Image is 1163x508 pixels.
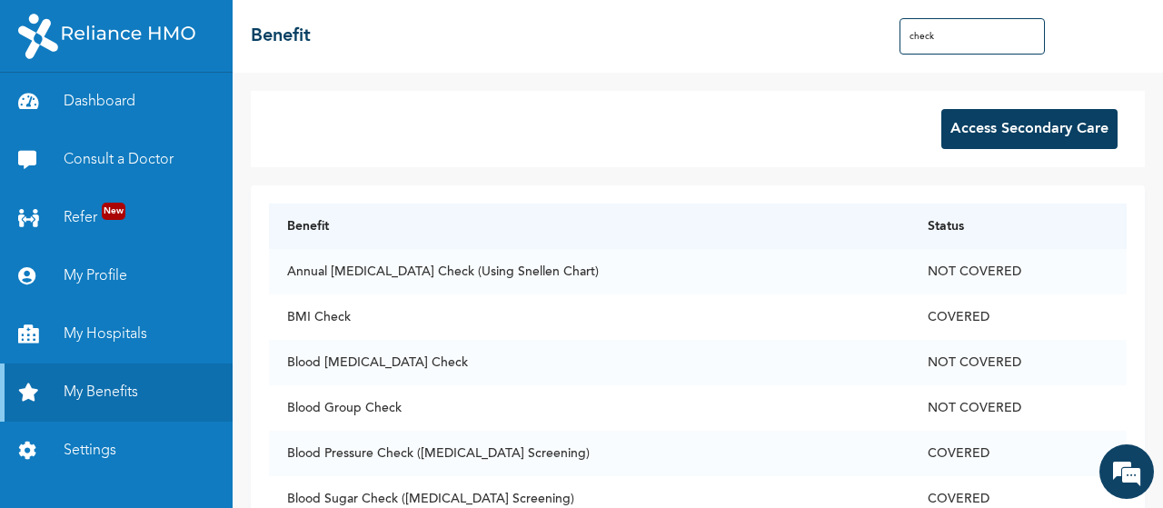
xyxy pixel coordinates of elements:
[910,249,1127,294] td: NOT COVERED
[941,109,1118,149] button: Access Secondary Care
[269,340,910,385] td: Blood [MEDICAL_DATA] Check
[269,431,910,476] td: Blood Pressure Check ([MEDICAL_DATA] Screening)
[910,385,1127,431] td: NOT COVERED
[910,431,1127,476] td: COVERED
[910,204,1127,249] th: Status
[269,385,910,431] td: Blood Group Check
[910,340,1127,385] td: NOT COVERED
[269,294,910,340] td: BMI Check
[18,14,195,59] img: RelianceHMO's Logo
[251,23,311,50] h2: Benefit
[269,249,910,294] td: Annual [MEDICAL_DATA] Check (Using Snellen Chart)
[900,18,1045,55] input: Search Benefits...
[269,204,910,249] th: Benefit
[102,203,125,220] span: New
[910,294,1127,340] td: COVERED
